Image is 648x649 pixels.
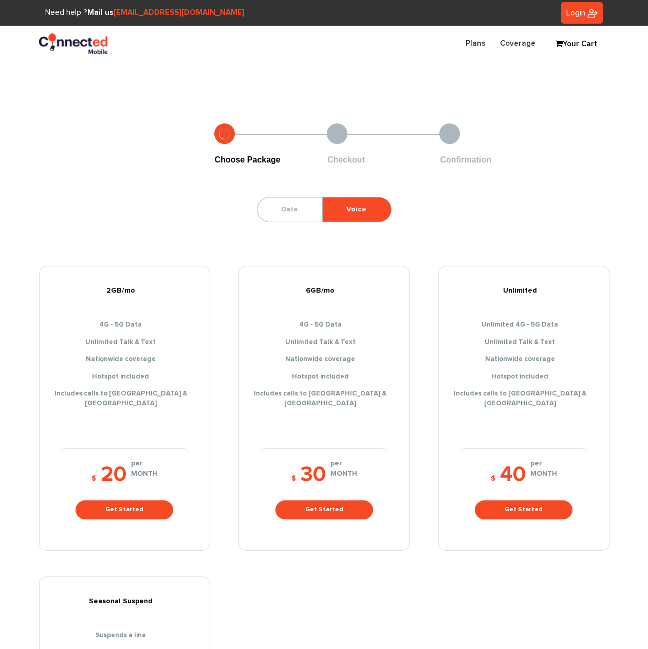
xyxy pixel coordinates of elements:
[447,355,601,365] li: Nationwide coverage
[566,9,585,17] span: Login
[47,598,202,605] h5: Seasonal Suspend
[45,9,245,16] span: Need help ?
[447,287,601,295] h5: Unlimited
[447,338,601,348] li: Unlimited Talk & Text
[550,37,602,52] a: Your Cart
[47,338,202,348] li: Unlimited Talk & Text
[247,389,401,408] li: Includes calls to [GEOGRAPHIC_DATA] & [GEOGRAPHIC_DATA]
[247,372,401,382] li: Hotspot included
[330,468,357,479] i: MONTH
[101,464,126,485] span: 20
[47,631,202,641] p: Suspends a line
[47,389,202,408] li: Includes calls to [GEOGRAPHIC_DATA] & [GEOGRAPHIC_DATA]
[247,287,401,295] h5: 6GB/mo
[447,320,601,330] li: Unlimited 4G - 5G Data
[491,475,495,482] span: $
[47,287,202,295] h5: 2GB/mo
[91,475,96,482] span: $
[131,458,158,468] i: per
[247,338,401,348] li: Unlimited Talk & Text
[47,355,202,365] li: Nationwide coverage
[114,9,245,16] a: [EMAIL_ADDRESS][DOMAIN_NAME]
[530,468,557,479] i: MONTH
[47,320,202,330] li: 4G - 5G Data
[330,458,357,468] i: per
[475,500,572,519] a: Get Started
[301,464,326,485] span: 30
[597,600,648,649] iframe: Chat Widget
[275,500,373,519] a: Get Started
[530,458,557,468] i: per
[440,155,491,164] span: Confirmation
[500,464,526,485] span: 40
[47,372,202,382] li: Hotspot included
[257,197,321,222] a: Data
[131,468,158,479] i: MONTH
[447,372,601,382] li: Hotspot included
[323,197,390,222] a: Voice
[493,33,543,53] a: Coverage
[247,320,401,330] li: 4G - 5G Data
[76,500,173,519] a: Get Started
[87,9,245,16] strong: Mail us
[291,475,296,482] span: $
[215,155,281,164] span: Choose Package
[447,389,601,408] li: Includes calls to [GEOGRAPHIC_DATA] & [GEOGRAPHIC_DATA]
[247,355,401,365] li: Nationwide coverage
[327,155,365,164] span: Checkout
[458,33,493,53] a: Plans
